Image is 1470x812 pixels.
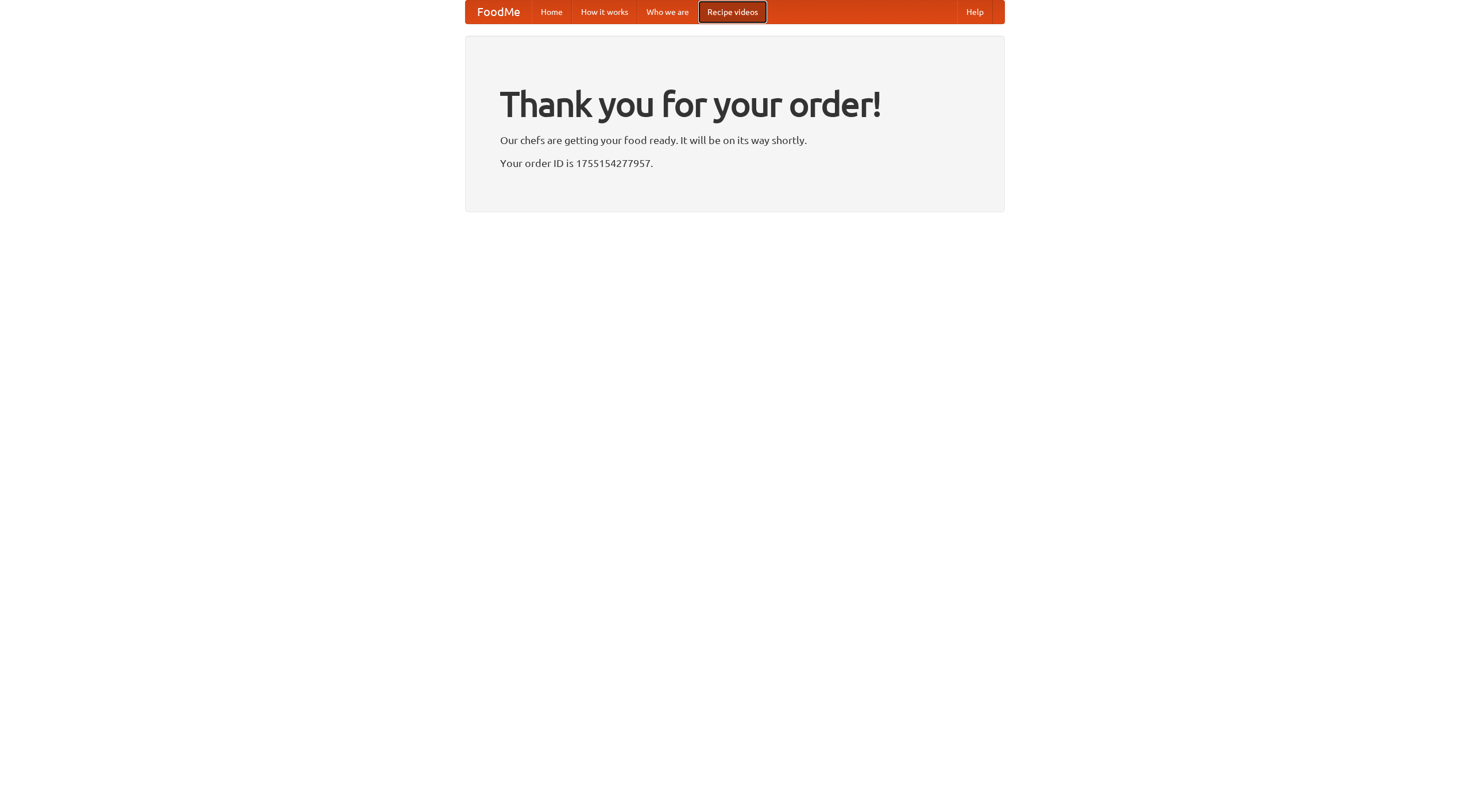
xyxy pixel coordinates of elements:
a: Recipe videos [698,1,767,24]
a: How it works [572,1,637,24]
a: Who we are [637,1,698,24]
h1: Thank you for your order! [500,76,970,131]
a: FoodMe [466,1,532,24]
p: Our chefs are getting your food ready. It will be on its way shortly. [500,131,970,149]
p: Your order ID is 1755154277957. [500,154,970,172]
a: Help [957,1,993,24]
a: Home [532,1,572,24]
